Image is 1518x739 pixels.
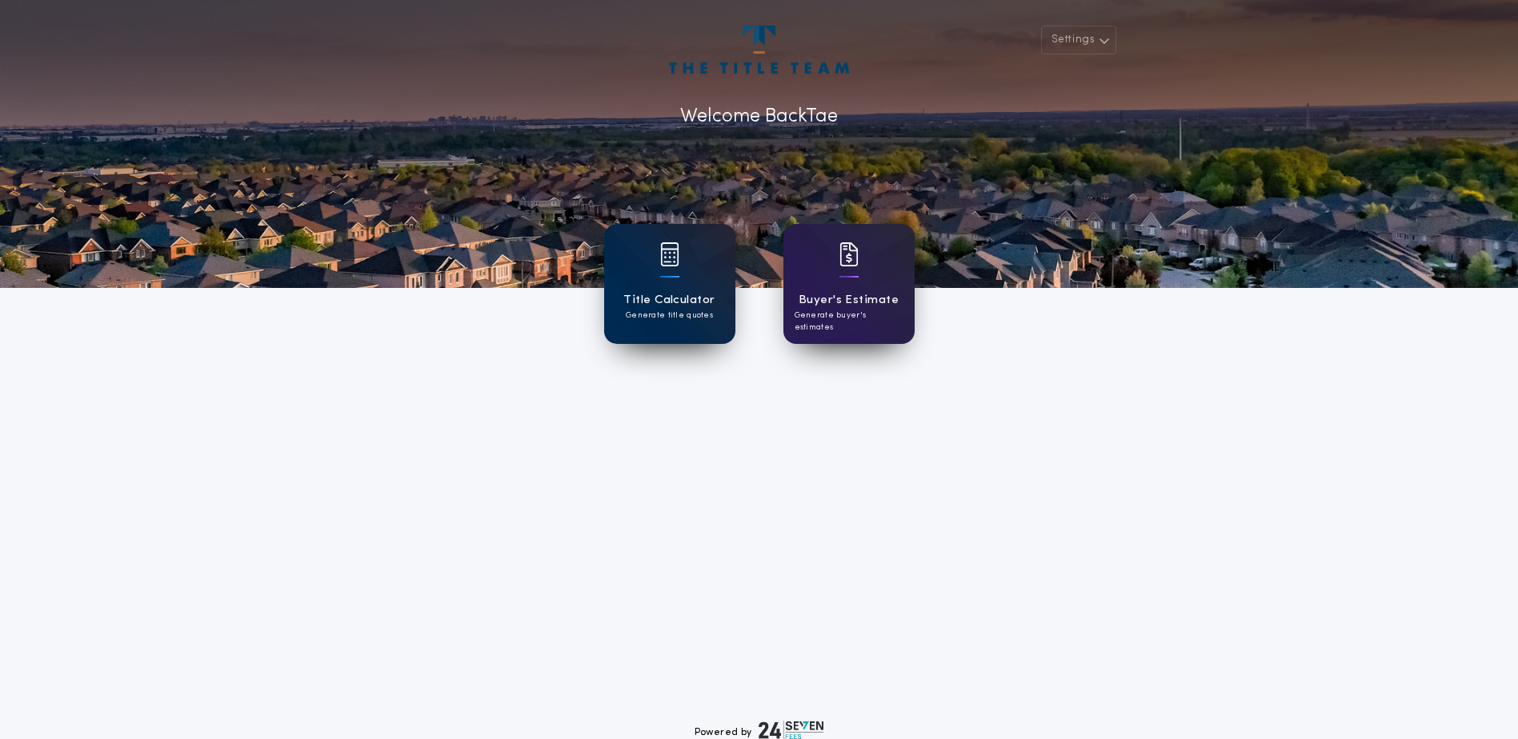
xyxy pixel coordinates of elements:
[783,224,915,344] a: card iconBuyer's EstimateGenerate buyer's estimates
[680,102,838,131] p: Welcome Back Tae
[795,310,903,334] p: Generate buyer's estimates
[669,26,848,74] img: account-logo
[839,242,859,266] img: card icon
[1041,26,1116,54] button: Settings
[799,291,899,310] h1: Buyer's Estimate
[626,310,713,322] p: Generate title quotes
[604,224,735,344] a: card iconTitle CalculatorGenerate title quotes
[623,291,715,310] h1: Title Calculator
[660,242,679,266] img: card icon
